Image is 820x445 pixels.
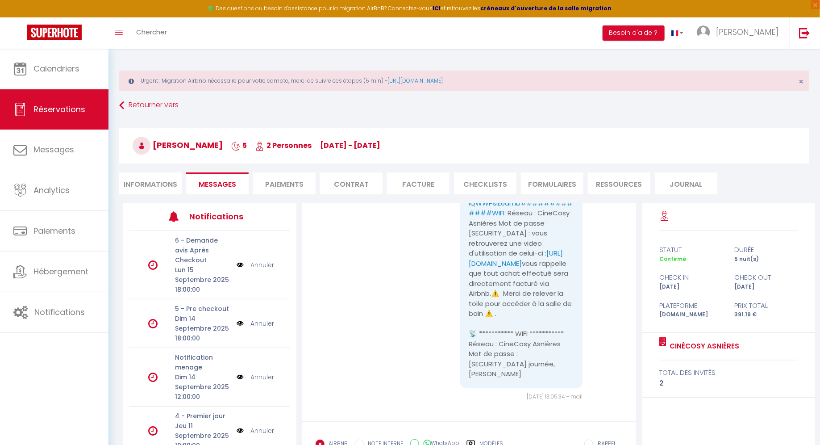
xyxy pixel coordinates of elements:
a: Annuler [250,426,274,436]
p: Notification menage [175,353,231,372]
span: Messages [33,144,74,155]
a: Retourner vers [119,97,809,113]
img: NO IMAGE [237,319,244,328]
div: [DATE] [654,283,728,291]
a: CinéCosy Asnières [666,341,739,352]
li: FORMULAIRES [521,172,583,194]
span: [DATE] 13:05:34 - mail [527,393,583,400]
span: [DATE] - [DATE] [320,140,380,151]
div: Urgent : Migration Airbnb nécessaire pour votre compte, merci de suivre ces étapes (5 min) - [119,71,809,91]
span: Notifications [34,306,85,318]
a: créneaux d'ouverture de la salle migration [480,4,612,12]
div: Prix total [728,300,803,311]
div: [DATE] [728,283,803,291]
p: Dim 14 Septembre 2025 18:00:00 [175,314,231,343]
img: NO IMAGE [237,260,244,270]
span: Analytics [33,185,70,196]
div: [DOMAIN_NAME] [654,311,728,319]
img: Super Booking [27,25,82,40]
li: Ressources [588,172,650,194]
a: Annuler [250,372,274,382]
li: Contrat [320,172,383,194]
a: [URL][DOMAIN_NAME] [469,248,563,268]
div: durée [728,244,803,255]
p: 6 - Demande avis Après Checkout [175,235,231,265]
p: 4 - Premier jour [175,411,231,421]
li: Facture [387,172,450,194]
span: 5 [231,140,247,151]
li: Paiements [253,172,316,194]
button: Besoin d'aide ? [603,25,665,41]
div: 2 [659,378,798,389]
div: 5 nuit(s) [728,255,803,264]
div: check in [654,272,728,283]
img: NO IMAGE [237,372,244,382]
button: Close [799,78,803,86]
div: total des invités [659,367,798,378]
a: Annuler [250,260,274,270]
li: Journal [655,172,717,194]
a: Annuler [250,319,274,328]
span: Confirmé [659,255,686,263]
span: Réservations [33,104,85,115]
p: 5 - Pre checkout [175,304,231,314]
span: Hébergement [33,266,88,277]
span: Chercher [136,27,167,37]
span: × [799,76,803,87]
span: Paiements [33,225,75,236]
span: Calendriers [33,63,79,74]
p: Lun 15 Septembre 2025 18:00:00 [175,265,231,294]
a: ... [PERSON_NAME] [690,17,790,49]
span: [PERSON_NAME] [716,26,778,38]
a: Chercher [129,17,174,49]
span: Messages [199,179,236,189]
p: Dim 14 Septembre 2025 12:00:00 [175,372,231,402]
li: Informations [119,172,182,194]
a: ICI [433,4,441,12]
a: [URL][DOMAIN_NAME] [387,77,443,84]
button: Ouvrir le widget de chat LiveChat [7,4,34,30]
img: NO IMAGE [237,426,244,436]
div: check out [728,272,803,283]
div: Plateforme [654,300,728,311]
img: logout [799,27,810,38]
img: ... [697,25,710,39]
span: [PERSON_NAME] [133,139,223,151]
h3: Notifications [190,206,257,227]
li: CHECKLISTS [454,172,516,194]
div: 391.19 € [728,311,803,319]
div: statut [654,244,728,255]
span: 2 Personnes [255,140,312,151]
